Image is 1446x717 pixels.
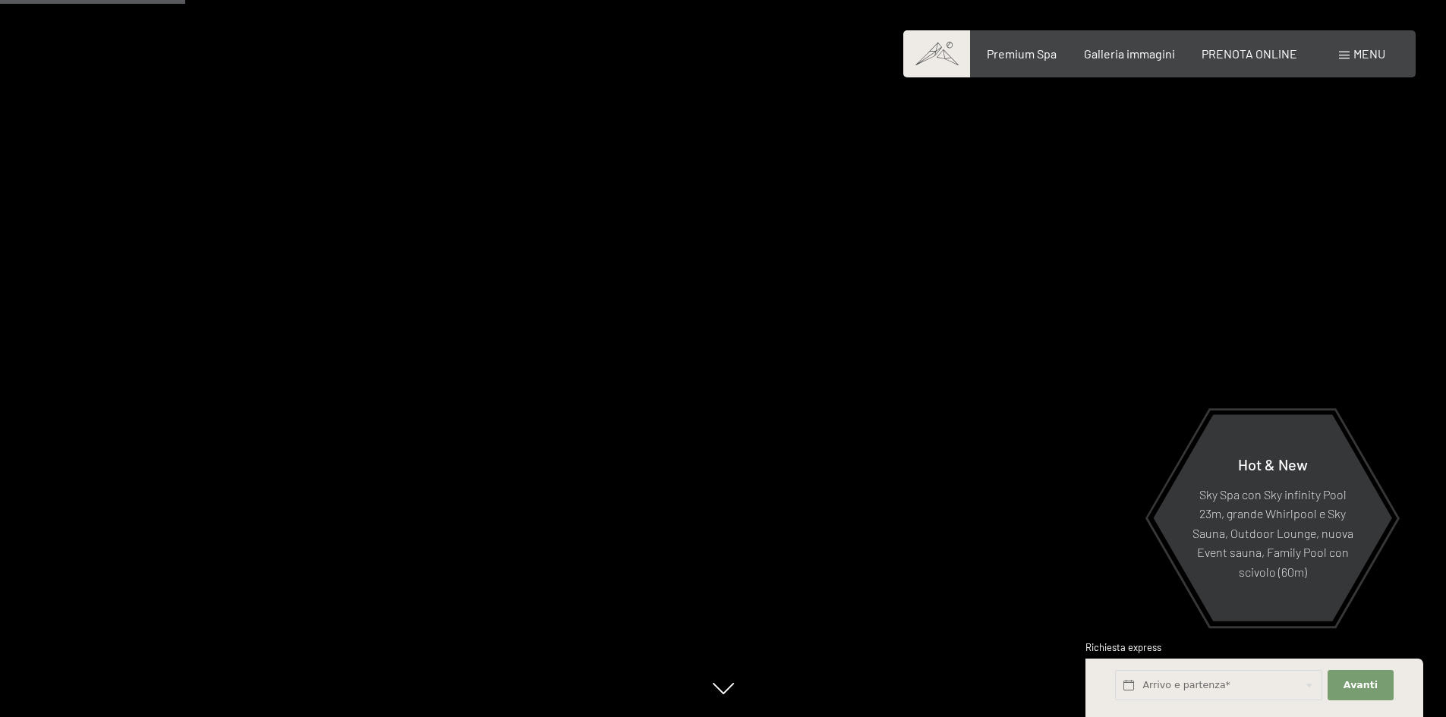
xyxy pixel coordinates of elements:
a: Premium Spa [987,46,1057,61]
span: Avanti [1344,678,1378,692]
p: Sky Spa con Sky infinity Pool 23m, grande Whirlpool e Sky Sauna, Outdoor Lounge, nuova Event saun... [1190,484,1355,581]
span: Menu [1353,46,1385,61]
span: Hot & New [1238,454,1308,473]
a: Hot & New Sky Spa con Sky infinity Pool 23m, grande Whirlpool e Sky Sauna, Outdoor Lounge, nuova ... [1152,414,1393,622]
a: PRENOTA ONLINE [1202,46,1297,61]
button: Avanti [1328,670,1393,701]
span: Richiesta express [1085,641,1161,653]
a: Galleria immagini [1084,46,1175,61]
